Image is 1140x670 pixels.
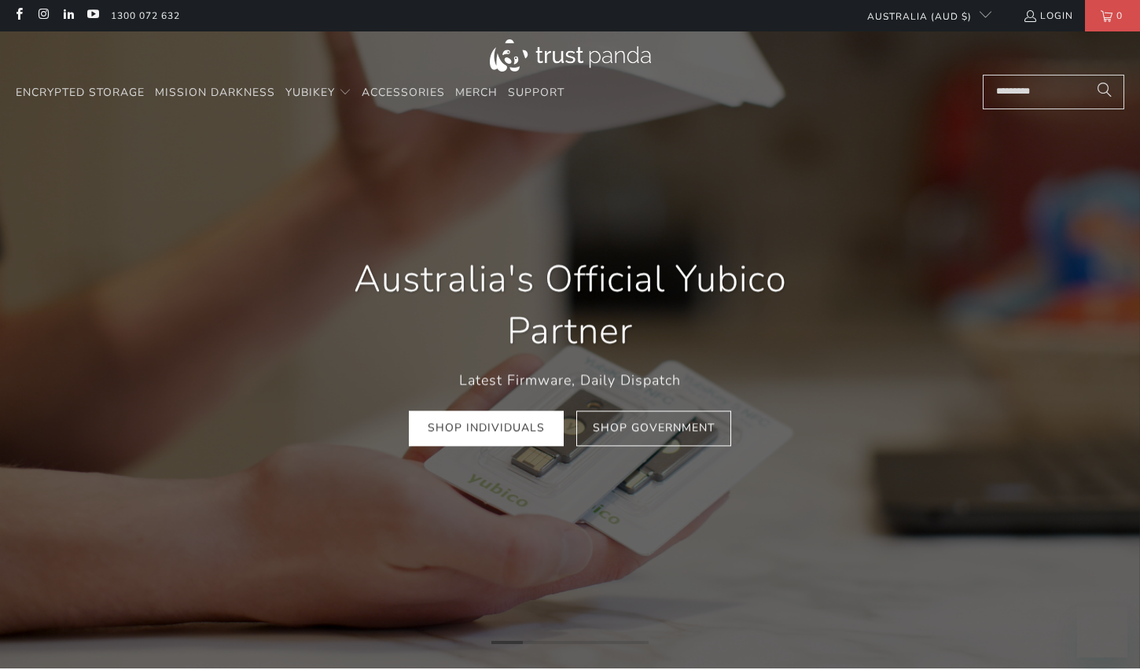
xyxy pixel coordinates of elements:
[508,85,564,100] span: Support
[1077,607,1127,657] iframe: Button to launch messaging window
[508,75,564,112] a: Support
[36,9,50,22] a: Trust Panda Australia on Instagram
[523,641,554,644] li: Page dot 2
[12,9,25,22] a: Trust Panda Australia on Facebook
[455,75,498,112] a: Merch
[155,75,275,112] a: Mission Darkness
[16,75,564,112] nav: Translation missing: en.navigation.header.main_nav
[409,411,564,447] a: Shop Individuals
[490,39,651,72] img: Trust Panda Australia
[111,7,180,24] a: 1300 072 632
[155,85,275,100] span: Mission Darkness
[16,75,145,112] a: Encrypted Storage
[311,369,829,392] p: Latest Firmware, Daily Dispatch
[491,641,523,644] li: Page dot 1
[86,9,99,22] a: Trust Panda Australia on YouTube
[362,75,445,112] a: Accessories
[362,85,445,100] span: Accessories
[1085,75,1124,109] button: Search
[576,411,731,447] a: Shop Government
[285,85,335,100] span: YubiKey
[61,9,75,22] a: Trust Panda Australia on LinkedIn
[617,641,649,644] li: Page dot 5
[311,254,829,358] h1: Australia's Official Yubico Partner
[285,75,351,112] summary: YubiKey
[554,641,586,644] li: Page dot 3
[455,85,498,100] span: Merch
[1023,7,1073,24] a: Login
[983,75,1124,109] input: Search...
[16,85,145,100] span: Encrypted Storage
[586,641,617,644] li: Page dot 4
